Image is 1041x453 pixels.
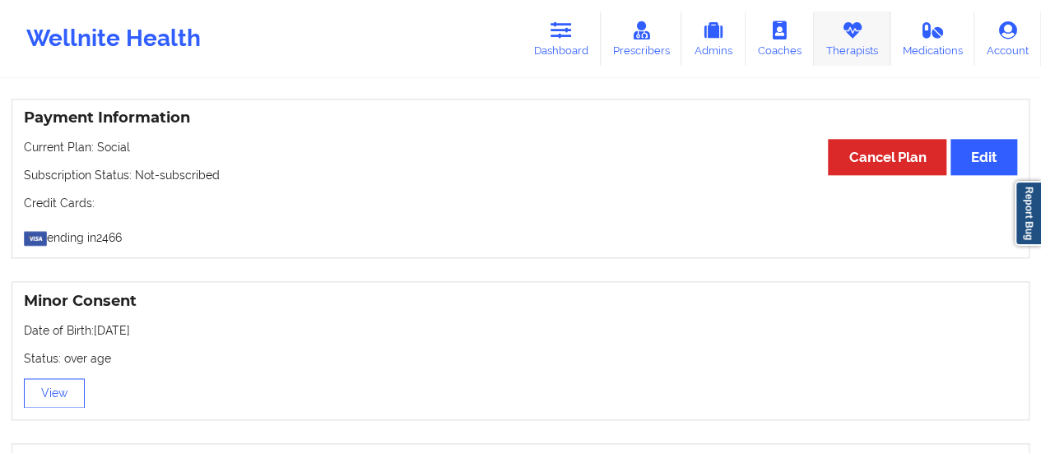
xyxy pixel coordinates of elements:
button: Cancel Plan [828,139,946,174]
p: Date of Birth: [DATE] [24,322,1017,339]
h3: Minor Consent [24,292,1017,311]
p: ending in 2466 [24,223,1017,246]
a: Account [974,12,1041,66]
a: Report Bug [1015,181,1041,246]
p: Subscription Status: Not-subscribed [24,167,1017,183]
button: Edit [950,139,1017,174]
a: Dashboard [522,12,601,66]
a: Coaches [746,12,814,66]
a: Prescribers [601,12,682,66]
p: Credit Cards: [24,195,1017,211]
a: Admins [681,12,746,66]
h3: Payment Information [24,109,1017,127]
a: Medications [890,12,975,66]
p: Current Plan: Social [24,139,1017,155]
p: Status: over age [24,350,1017,367]
a: Therapists [814,12,890,66]
button: View [24,378,85,408]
